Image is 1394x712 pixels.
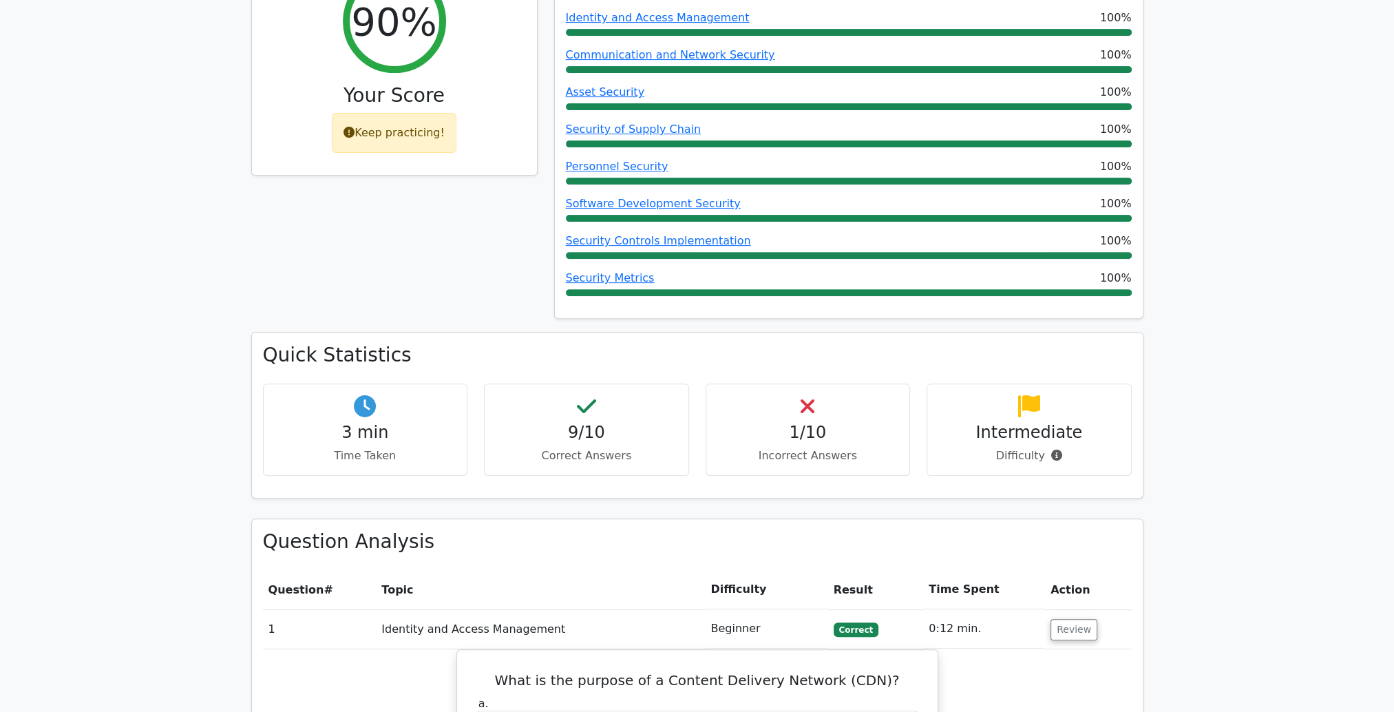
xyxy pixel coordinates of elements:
[923,609,1045,649] td: 0:12 min.
[275,423,456,443] h4: 3 min
[566,160,668,173] a: Personnel Security
[705,570,827,609] th: Difficulty
[496,423,677,443] h4: 9/10
[376,570,705,609] th: Topic
[566,234,751,247] a: Security Controls Implementation
[1100,47,1132,63] span: 100%
[263,344,1132,367] h3: Quick Statistics
[1100,158,1132,175] span: 100%
[1050,619,1097,640] button: Review
[474,672,921,689] h5: What is the purpose of a Content Delivery Network (CDN)?
[566,11,750,24] a: Identity and Access Management
[566,271,655,284] a: Security Metrics
[938,423,1120,443] h4: Intermediate
[1045,570,1131,609] th: Action
[705,609,827,649] td: Beginner
[717,423,899,443] h4: 1/10
[717,448,899,464] p: Incorrect Answers
[496,448,677,464] p: Correct Answers
[566,123,701,136] a: Security of Supply Chain
[1100,121,1132,138] span: 100%
[828,570,924,609] th: Result
[1100,84,1132,101] span: 100%
[263,609,377,649] td: 1
[834,622,878,636] span: Correct
[275,448,456,464] p: Time Taken
[263,570,377,609] th: #
[332,113,456,153] div: Keep practicing!
[923,570,1045,609] th: Time Spent
[263,84,526,107] h3: Your Score
[268,583,324,596] span: Question
[566,48,775,61] a: Communication and Network Security
[1100,233,1132,249] span: 100%
[938,448,1120,464] p: Difficulty
[1100,270,1132,286] span: 100%
[263,530,1132,554] h3: Question Analysis
[566,197,741,210] a: Software Development Security
[1100,196,1132,212] span: 100%
[376,609,705,649] td: Identity and Access Management
[478,697,489,710] span: a.
[566,85,645,98] a: Asset Security
[1100,10,1132,26] span: 100%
